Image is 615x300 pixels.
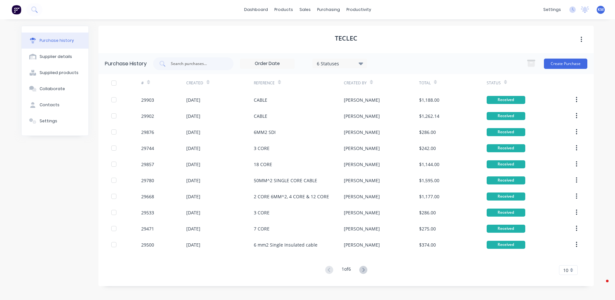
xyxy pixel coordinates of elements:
div: 29471 [141,225,154,232]
div: [DATE] [186,161,200,168]
div: Total [419,80,431,86]
div: Supplier details [40,54,72,60]
div: $286.00 [419,209,436,216]
div: 29857 [141,161,154,168]
div: Reference [254,80,275,86]
div: [DATE] [186,97,200,103]
div: 18 CORE [254,161,272,168]
div: [DATE] [186,129,200,136]
div: CABLE [254,113,267,119]
h1: TECLEC [335,34,357,42]
div: 50MM^2 SINGLE CORE CABLE [254,177,317,184]
button: Supplied products [22,65,88,81]
div: 1 of 6 [342,266,351,275]
div: 29668 [141,193,154,200]
div: Received [487,144,525,152]
div: $1,595.00 [419,177,439,184]
div: Status [487,80,501,86]
img: Factory [12,5,21,14]
div: Created By [344,80,367,86]
div: [PERSON_NAME] [344,177,380,184]
input: Order Date [240,59,294,69]
div: Created [186,80,203,86]
div: [PERSON_NAME] [344,209,380,216]
div: Received [487,160,525,168]
button: Collaborate [22,81,88,97]
a: dashboard [241,5,271,14]
div: [PERSON_NAME] [344,225,380,232]
div: # [141,80,144,86]
div: Received [487,112,525,120]
div: 2 CORE 6MM^2, 4 CORE & 12 CORE [254,193,329,200]
div: 3 CORE [254,209,270,216]
div: Supplied products [40,70,78,76]
button: Settings [22,113,88,129]
button: Purchase history [22,33,88,49]
div: CABLE [254,97,267,103]
div: $1,188.00 [419,97,439,103]
div: $374.00 [419,241,436,248]
div: [PERSON_NAME] [344,193,380,200]
div: 29876 [141,129,154,136]
div: $275.00 [419,225,436,232]
div: productivity [343,5,374,14]
div: 29903 [141,97,154,103]
div: 3 CORE [254,145,270,152]
div: 29744 [141,145,154,152]
div: [PERSON_NAME] [344,97,380,103]
span: 10 [563,267,568,274]
div: purchasing [314,5,343,14]
div: $1,144.00 [419,161,439,168]
div: [PERSON_NAME] [344,241,380,248]
div: Received [487,192,525,201]
div: 29533 [141,209,154,216]
input: Search purchases... [170,61,224,67]
div: [DATE] [186,241,200,248]
div: Received [487,96,525,104]
iframe: Intercom live chat [593,278,609,294]
div: 29500 [141,241,154,248]
div: [DATE] [186,177,200,184]
div: [DATE] [186,145,200,152]
div: Contacts [40,102,60,108]
div: Purchase history [40,38,74,43]
div: 6 Statuses [317,60,363,67]
div: [PERSON_NAME] [344,113,380,119]
div: [DATE] [186,209,200,216]
div: 7 CORE [254,225,270,232]
div: 29780 [141,177,154,184]
div: 6MM2 SDI [254,129,276,136]
div: [DATE] [186,225,200,232]
div: $1,177.00 [419,193,439,200]
div: sales [296,5,314,14]
div: Collaborate [40,86,65,92]
div: Purchase History [105,60,147,68]
div: products [271,5,296,14]
div: Received [487,241,525,249]
div: [PERSON_NAME] [344,161,380,168]
div: Settings [40,118,57,124]
div: $1,262.14 [419,113,439,119]
div: Received [487,176,525,184]
div: $286.00 [419,129,436,136]
div: Received [487,128,525,136]
div: 29902 [141,113,154,119]
span: KM [598,7,604,13]
button: Contacts [22,97,88,113]
div: Received [487,225,525,233]
div: 6 mm2 Single Insulated cable [254,241,317,248]
div: [PERSON_NAME] [344,129,380,136]
button: Create Purchase [544,59,587,69]
div: [DATE] [186,113,200,119]
div: [DATE] [186,193,200,200]
button: Supplier details [22,49,88,65]
div: settings [540,5,564,14]
div: [PERSON_NAME] [344,145,380,152]
div: Received [487,209,525,217]
div: $242.00 [419,145,436,152]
